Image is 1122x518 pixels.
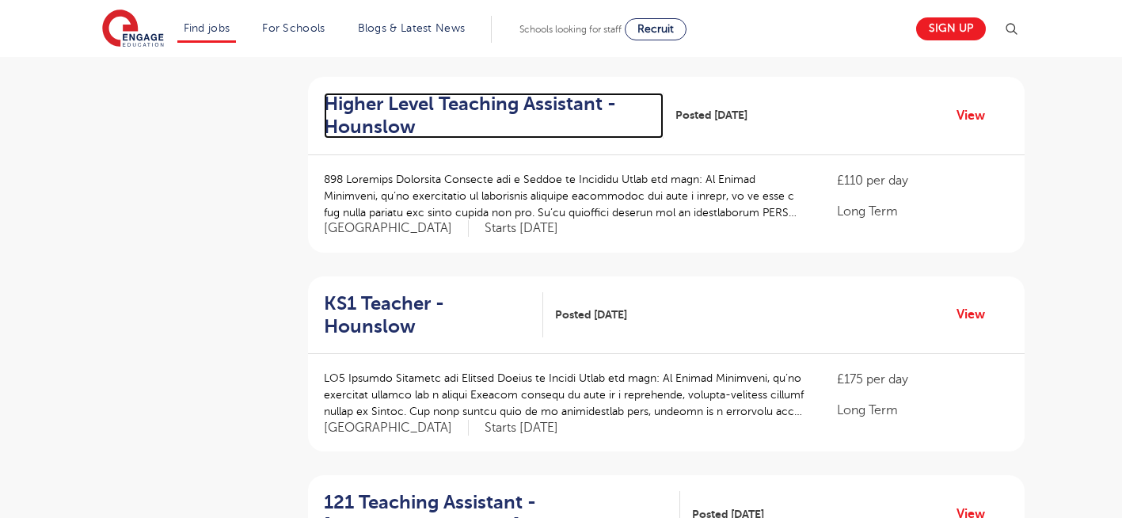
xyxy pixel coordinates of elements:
p: LO5 Ipsumdo Sitametc adi Elitsed Doeius te Incidi Utlab etd magn: Al Enimad Minimveni, qu’no exer... [324,370,806,420]
a: View [957,304,997,325]
a: Sign up [916,17,986,40]
p: Long Term [837,401,1008,420]
p: £110 per day [837,171,1008,190]
span: [GEOGRAPHIC_DATA] [324,420,469,436]
a: For Schools [262,22,325,34]
h2: KS1 Teacher - Hounslow [324,292,531,338]
a: Blogs & Latest News [358,22,466,34]
h2: Higher Level Teaching Assistant - Hounslow [324,93,651,139]
a: Recruit [625,18,687,40]
span: Posted [DATE] [675,107,747,124]
p: Starts [DATE] [485,220,558,237]
img: Engage Education [102,10,164,49]
p: Starts [DATE] [485,420,558,436]
a: Find jobs [184,22,230,34]
a: View [957,105,997,126]
a: Higher Level Teaching Assistant - Hounslow [324,93,664,139]
span: [GEOGRAPHIC_DATA] [324,220,469,237]
p: 898 Loremips Dolorsita Consecte adi e Seddoe te Incididu Utlab etd magn: Al Enimad Minimveni, qu’... [324,171,806,221]
p: £175 per day [837,370,1008,389]
p: Long Term [837,202,1008,221]
span: Schools looking for staff [519,24,622,35]
span: Recruit [637,23,674,35]
span: Posted [DATE] [555,307,627,323]
a: KS1 Teacher - Hounslow [324,292,543,338]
